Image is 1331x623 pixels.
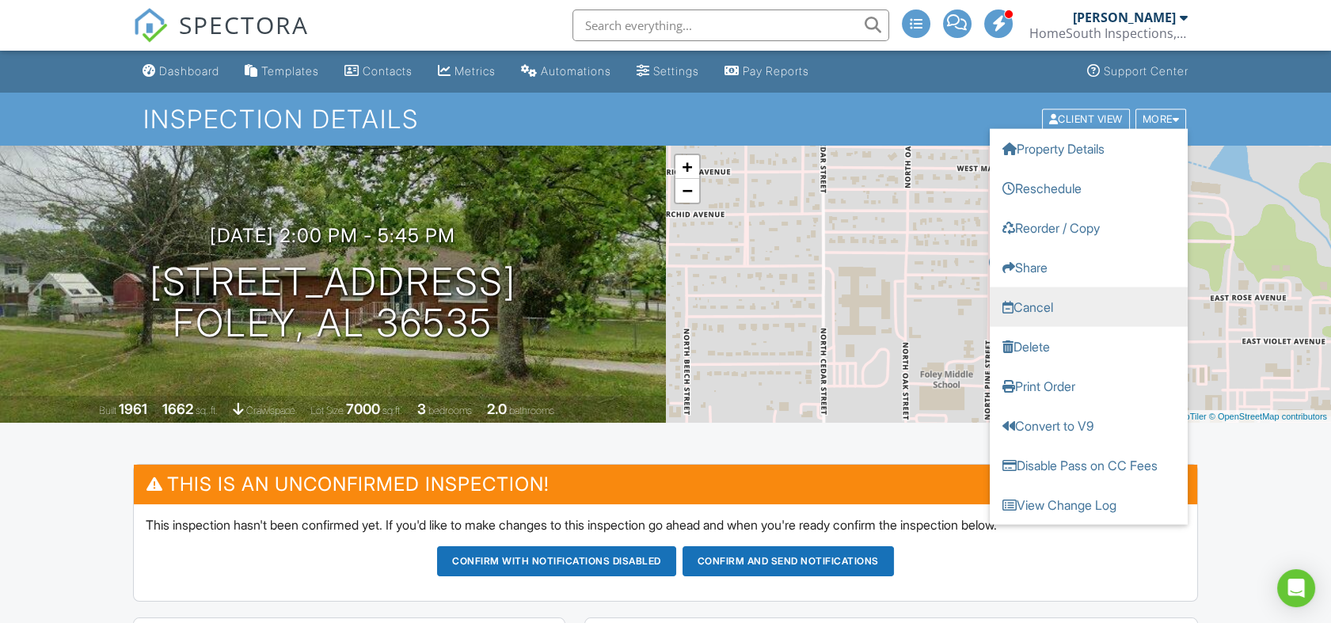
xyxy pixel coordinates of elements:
a: Property Details [990,128,1188,168]
span: Lot Size [310,405,344,416]
div: 2.0 [487,401,507,417]
a: Metrics [432,57,502,86]
div: Open Intercom Messenger [1277,569,1315,607]
a: Delete [990,326,1188,366]
a: Pay Reports [718,57,816,86]
span: sq.ft. [382,405,402,416]
span: Built [99,405,116,416]
div: [PERSON_NAME] [1073,9,1176,25]
div: Dashboard [159,64,219,78]
a: Reschedule [990,168,1188,207]
div: Settings [653,64,699,78]
div: Pay Reports [743,64,809,78]
img: The Best Home Inspection Software - Spectora [133,8,168,43]
div: | [1131,410,1331,424]
div: HomeSouth Inspections, LLC [1029,25,1188,41]
h3: This is an Unconfirmed Inspection! [134,465,1197,503]
a: Settings [630,57,705,86]
a: Client View [1040,112,1134,124]
div: 1662 [162,401,193,417]
p: This inspection hasn't been confirmed yet. If you'd like to make changes to this inspection go ah... [146,516,1185,534]
a: Print Order [990,366,1188,405]
div: Client View [1042,108,1130,130]
span: SPECTORA [179,8,309,41]
div: More [1135,108,1187,130]
button: Confirm with notifications disabled [437,546,676,576]
div: Automations [541,64,611,78]
a: Cancel [990,287,1188,326]
div: 3 [417,401,426,417]
div: Contacts [363,64,413,78]
a: © OpenStreetMap contributors [1209,412,1327,421]
h3: [DATE] 2:00 pm - 5:45 pm [210,225,455,246]
div: 1961 [119,401,147,417]
a: Automations (Advanced) [515,57,618,86]
a: Reorder / Copy [990,207,1188,247]
h1: [STREET_ADDRESS] Foley, AL 36535 [150,261,516,345]
a: View Change Log [990,484,1188,524]
div: Templates [261,64,319,78]
div: Metrics [454,64,496,78]
input: Search everything... [572,9,889,41]
a: Share [990,247,1188,287]
a: Dashboard [136,57,226,86]
a: Support Center [1081,57,1195,86]
a: Convert to V9 [990,405,1188,445]
span: bedrooms [428,405,472,416]
div: Support Center [1104,64,1188,78]
a: Disable Pass on CC Fees [990,445,1188,484]
span: bathrooms [509,405,554,416]
h1: Inspection Details [143,105,1188,133]
button: Confirm and send notifications [683,546,894,576]
a: Templates [238,57,325,86]
span: crawlspace [246,405,295,416]
a: SPECTORA [133,21,309,55]
a: Zoom in [675,155,699,179]
a: Zoom out [675,179,699,203]
span: sq. ft. [196,405,218,416]
a: Contacts [338,57,419,86]
div: 7000 [346,401,380,417]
